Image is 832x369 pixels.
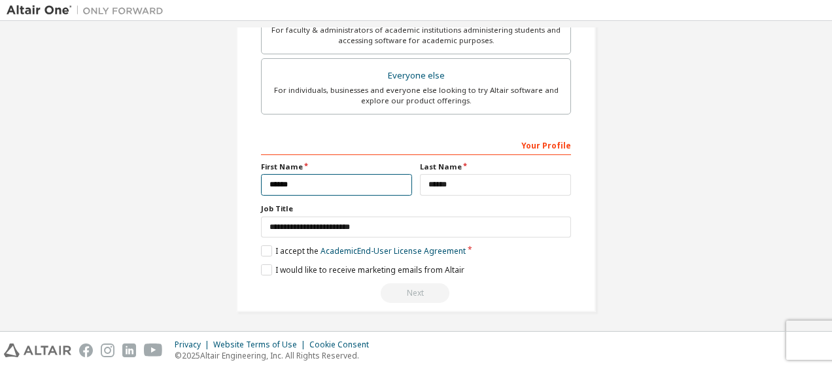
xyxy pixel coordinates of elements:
img: linkedin.svg [122,343,136,357]
img: Altair One [7,4,170,17]
div: Cookie Consent [309,340,377,350]
img: altair_logo.svg [4,343,71,357]
p: © 2025 Altair Engineering, Inc. All Rights Reserved. [175,350,377,361]
label: Last Name [420,162,571,172]
div: Everyone else [269,67,563,85]
label: I accept the [261,245,466,256]
label: I would like to receive marketing emails from Altair [261,264,464,275]
div: For faculty & administrators of academic institutions administering students and accessing softwa... [269,25,563,46]
div: Your Profile [261,134,571,155]
div: For individuals, businesses and everyone else looking to try Altair software and explore our prod... [269,85,563,106]
label: First Name [261,162,412,172]
img: instagram.svg [101,343,114,357]
div: Website Terms of Use [213,340,309,350]
label: Job Title [261,203,571,214]
a: Academic End-User License Agreement [321,245,466,256]
div: You need to provide your academic email [261,283,571,303]
img: youtube.svg [144,343,163,357]
div: Privacy [175,340,213,350]
img: facebook.svg [79,343,93,357]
